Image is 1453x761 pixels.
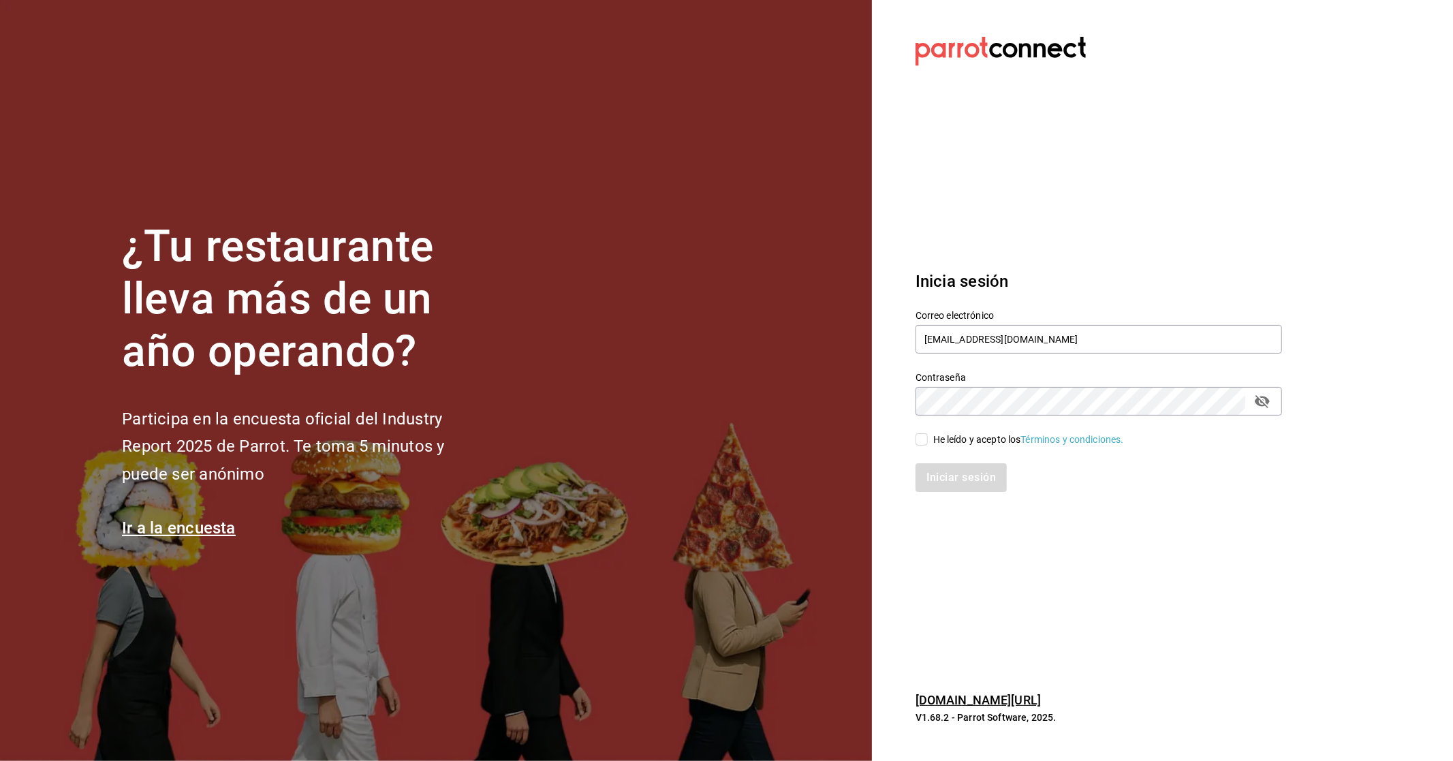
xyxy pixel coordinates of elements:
[933,433,1124,447] div: He leído y acepto los
[916,373,1282,383] label: Contraseña
[916,693,1041,707] a: [DOMAIN_NAME][URL]
[122,405,490,488] h2: Participa en la encuesta oficial del Industry Report 2025 de Parrot. Te toma 5 minutos y puede se...
[916,311,1282,321] label: Correo electrónico
[916,711,1282,724] p: V1.68.2 - Parrot Software, 2025.
[1251,390,1274,413] button: passwordField
[916,325,1282,354] input: Ingresa tu correo electrónico
[122,221,490,377] h1: ¿Tu restaurante lleva más de un año operando?
[1021,434,1124,445] a: Términos y condiciones.
[916,269,1282,294] h3: Inicia sesión
[122,518,236,538] a: Ir a la encuesta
